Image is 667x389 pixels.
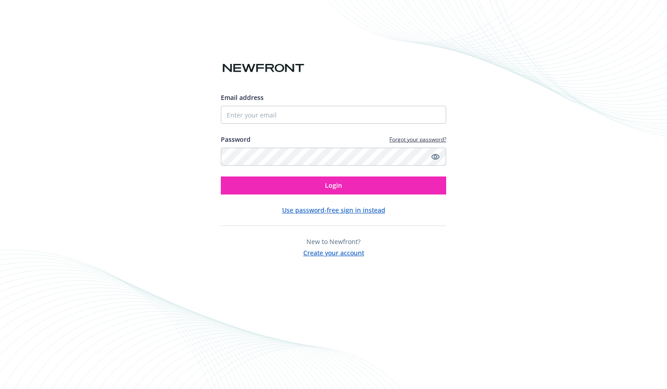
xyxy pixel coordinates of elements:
img: Newfront logo [221,60,306,76]
label: Password [221,135,251,144]
a: Show password [430,151,441,162]
span: Login [325,181,342,190]
button: Create your account [303,246,364,258]
button: Login [221,176,446,194]
input: Enter your password [221,148,446,166]
input: Enter your email [221,106,446,124]
span: New to Newfront? [306,237,361,246]
button: Use password-free sign in instead [282,205,385,215]
a: Forgot your password? [389,136,446,143]
span: Email address [221,93,264,102]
